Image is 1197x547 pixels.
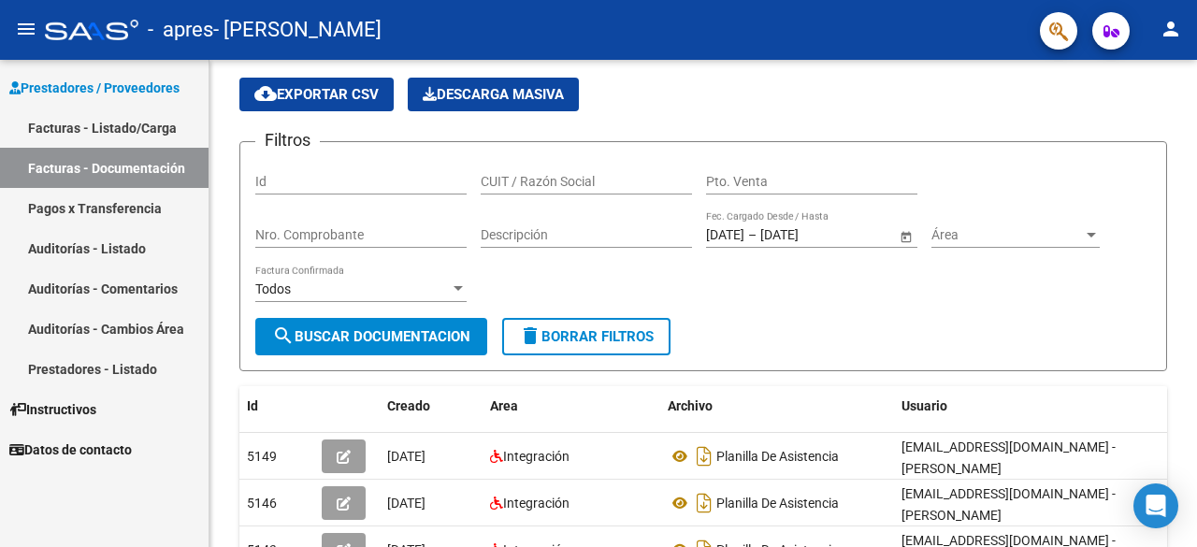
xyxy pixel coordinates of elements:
datatable-header-cell: Area [483,386,660,426]
span: Todos [255,281,291,296]
span: [DATE] [387,496,425,511]
input: End date [760,227,852,243]
button: Exportar CSV [239,78,394,111]
span: Creado [387,398,430,413]
datatable-header-cell: Id [239,386,314,426]
span: [DATE] [387,449,425,464]
button: Descarga Masiva [408,78,579,111]
span: Integración [503,496,570,511]
i: Descargar documento [692,441,716,471]
span: Buscar Documentacion [272,328,470,345]
button: Buscar Documentacion [255,318,487,355]
span: Prestadores / Proveedores [9,78,180,98]
datatable-header-cell: Archivo [660,386,894,426]
span: Descarga Masiva [423,86,564,103]
span: 5149 [247,449,277,464]
span: Planilla De Asistencia [716,496,839,511]
datatable-header-cell: Creado [380,386,483,426]
span: Instructivos [9,399,96,420]
datatable-header-cell: Usuario [894,386,1175,426]
span: 5146 [247,496,277,511]
span: Borrar Filtros [519,328,654,345]
span: Datos de contacto [9,439,132,460]
span: Archivo [668,398,713,413]
span: [EMAIL_ADDRESS][DOMAIN_NAME] - [PERSON_NAME] [901,486,1116,523]
span: Id [247,398,258,413]
div: Open Intercom Messenger [1133,483,1178,528]
span: – [748,227,757,243]
mat-icon: menu [15,18,37,40]
span: Área [931,227,1083,243]
span: Planilla De Asistencia [716,449,839,464]
span: Exportar CSV [254,86,379,103]
span: - apres [148,9,213,50]
i: Descargar documento [692,488,716,518]
mat-icon: search [272,324,295,347]
span: Integración [503,449,570,464]
span: [EMAIL_ADDRESS][DOMAIN_NAME] - [PERSON_NAME] [901,439,1116,476]
button: Open calendar [896,226,916,246]
mat-icon: cloud_download [254,82,277,105]
mat-icon: delete [519,324,541,347]
span: Usuario [901,398,947,413]
span: Area [490,398,518,413]
button: Borrar Filtros [502,318,671,355]
h3: Filtros [255,127,320,153]
mat-icon: person [1160,18,1182,40]
span: - [PERSON_NAME] [213,9,382,50]
app-download-masive: Descarga masiva de comprobantes (adjuntos) [408,78,579,111]
input: Start date [706,227,744,243]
